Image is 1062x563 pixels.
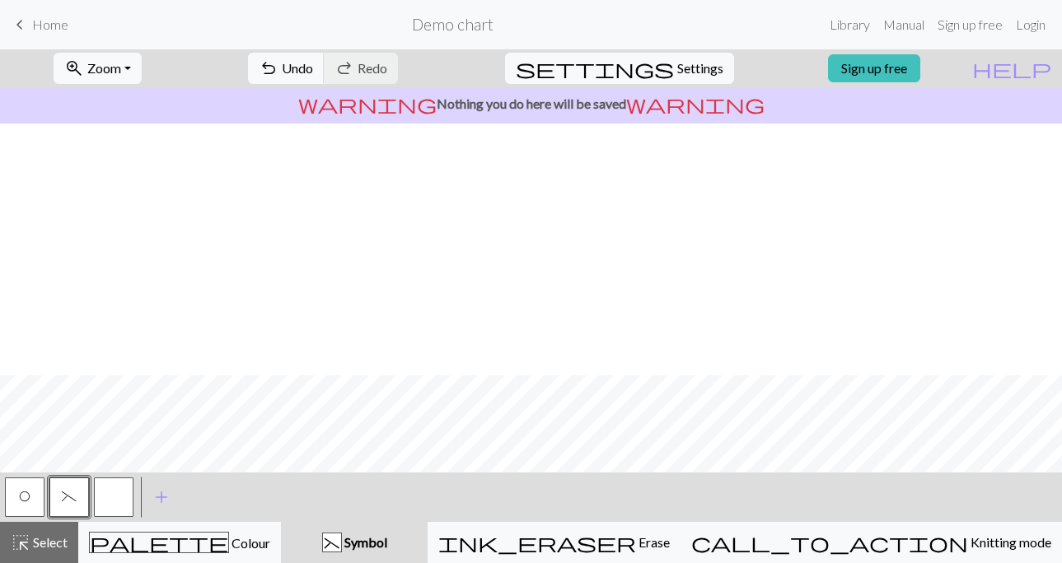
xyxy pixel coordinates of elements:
[931,8,1009,41] a: Sign up free
[259,57,278,80] span: undo
[823,8,877,41] a: Library
[282,60,313,76] span: Undo
[516,57,674,80] span: settings
[90,531,228,554] span: palette
[428,522,681,563] button: Erase
[10,11,68,39] a: Home
[7,94,1055,114] p: Nothing you do here will be saved
[248,53,325,84] button: Undo
[626,92,765,115] span: warning
[438,531,636,554] span: ink_eraser
[412,15,494,34] h2: Demo chart
[152,486,171,509] span: add
[691,531,968,554] span: call_to_action
[30,534,68,550] span: Select
[78,522,281,563] button: Colour
[681,522,1062,563] button: Knitting mode
[87,60,121,76] span: Zoom
[877,8,931,41] a: Manual
[323,533,341,553] div: (
[54,53,142,84] button: Zoom
[62,490,77,503] span: left part of left 3+ stitch cable, wyif
[19,490,30,503] span: yo
[972,57,1051,80] span: help
[49,477,89,517] button: (
[5,477,44,517] button: O
[32,16,68,32] span: Home
[1009,8,1052,41] a: Login
[516,58,674,78] i: Settings
[281,522,428,563] button: ( Symbol
[298,92,437,115] span: warning
[968,534,1051,550] span: Knitting mode
[505,53,734,84] button: SettingsSettings
[677,58,723,78] span: Settings
[11,531,30,554] span: highlight_alt
[64,57,84,80] span: zoom_in
[10,13,30,36] span: keyboard_arrow_left
[229,535,270,551] span: Colour
[636,534,670,550] span: Erase
[342,534,387,550] span: Symbol
[828,54,920,82] a: Sign up free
